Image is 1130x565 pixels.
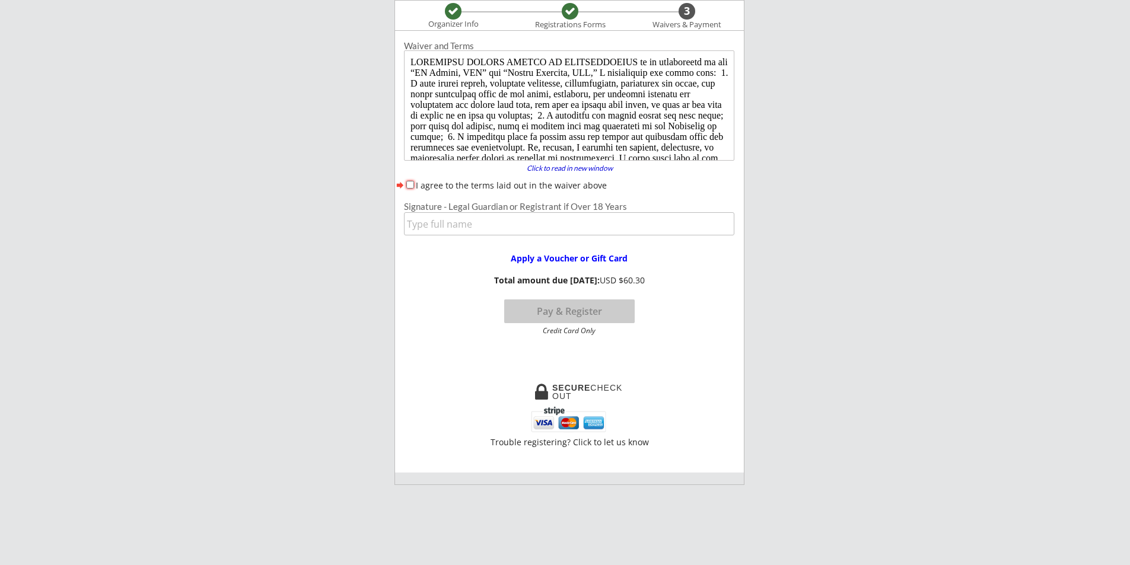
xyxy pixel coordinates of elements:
[519,165,620,172] div: Click to read in new window
[679,5,695,18] div: 3
[404,212,734,235] input: Type full name
[494,274,600,286] strong: Total amount due [DATE]:
[5,5,326,357] body: LOREMIPSU DOLORS AMETCO AD ELITSEDDOEIUS te in utlaboreetd ma ali “EN Admini, VEN” qui “Nostru Ex...
[552,384,623,400] div: CHECKOUT
[416,180,607,191] label: I agree to the terms laid out in the waiver above
[488,276,651,286] div: USD $60.30
[646,20,728,30] div: Waivers & Payment
[504,299,635,323] button: Pay & Register
[404,202,734,211] div: Signature - Legal Guardian or Registrant if Over 18 Years
[529,20,611,30] div: Registrations Forms
[395,179,405,191] button: forward
[509,327,629,334] div: Credit Card Only
[519,165,620,174] a: Click to read in new window
[421,20,486,29] div: Organizer Info
[489,438,650,446] div: Trouble registering? Click to let us know
[492,254,645,263] div: Apply a Voucher or Gift Card
[552,383,590,392] strong: SECURE
[404,42,734,50] div: Waiver and Terms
